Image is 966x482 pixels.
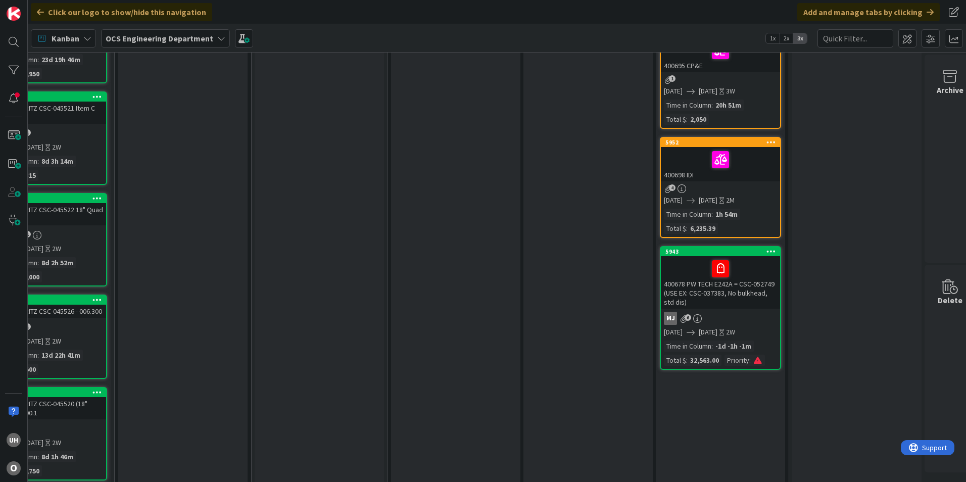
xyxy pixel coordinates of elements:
span: [DATE] [699,327,717,338]
div: Time in Column [664,341,711,352]
div: 2W [52,438,61,448]
div: Delete [938,294,962,306]
div: 5943400678 PW TECH E242A = CSC-052749 (USE EX: CSC-037383, No bulkhead, std dis) [661,247,780,309]
div: Total $ [664,355,686,366]
span: [DATE] [25,438,43,448]
div: 229,000 [14,271,42,282]
div: 5943 [661,247,780,256]
div: 5952400698 IDI [661,138,780,181]
div: 2W [52,244,61,254]
div: 2,050 [688,114,709,125]
span: : [37,156,39,167]
div: 20h 51m [713,100,744,111]
div: 1h 54m [713,209,740,220]
div: 112,950 [14,68,42,79]
span: : [749,355,751,366]
span: [DATE] [664,327,683,338]
div: MJ [664,312,677,325]
div: 8d 3h 14m [39,156,76,167]
span: 2x [780,33,793,43]
div: 32,563.00 [688,355,721,366]
div: 400678 PW TECH E242A = CSC-052749 (USE EX: CSC-037383, No bulkhead, std dis) [661,256,780,309]
div: 8d 2h 52m [39,257,76,268]
span: 4 [669,184,675,191]
span: 3x [793,33,807,43]
span: : [711,341,713,352]
span: : [686,223,688,234]
img: Visit kanbanzone.com [7,7,21,21]
div: Archive [937,84,963,96]
div: 5952 [665,139,780,146]
div: 2W [52,142,61,153]
span: [DATE] [25,336,43,347]
input: Quick Filter... [817,29,893,47]
span: : [37,257,39,268]
span: : [37,350,39,361]
span: [DATE] [699,195,717,206]
span: [DATE] [664,86,683,97]
div: 23d 19h 46m [39,54,83,65]
span: [DATE] [25,142,43,153]
div: 8d 1h 46m [39,451,76,462]
div: Time in Column [664,100,711,111]
div: 2W [726,327,735,338]
div: Click our logo to show/hide this navigation [31,3,212,21]
span: : [37,54,39,65]
div: Time in Column [664,209,711,220]
div: 3W [726,86,735,97]
div: Add and manage tabs by clicking [797,3,940,21]
div: MJ [661,312,780,325]
div: 105,750 [14,465,42,476]
span: 6 [685,314,691,321]
span: : [686,355,688,366]
div: O [7,461,21,475]
span: : [711,209,713,220]
div: Total $ [664,223,686,234]
div: 2M [726,195,735,206]
div: 400695 CP&E [661,38,780,72]
span: : [686,114,688,125]
div: Priority [725,355,749,366]
div: 2W [52,336,61,347]
span: Kanban [52,32,79,44]
span: [DATE] [664,195,683,206]
span: : [37,451,39,462]
span: [DATE] [25,244,43,254]
div: 400698 IDI [661,147,780,181]
div: Total $ [664,114,686,125]
span: Support [21,2,46,14]
div: 6,235.39 [688,223,718,234]
div: -1d -1h -1m [713,341,754,352]
span: 1x [766,33,780,43]
span: 1 [669,75,675,82]
span: [DATE] [699,86,717,97]
div: 5952 [661,138,780,147]
b: OCS Engineering Department [106,33,213,43]
div: uh [7,433,21,447]
div: 5943 [665,248,780,255]
span: : [711,100,713,111]
div: 13d 22h 41m [39,350,83,361]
